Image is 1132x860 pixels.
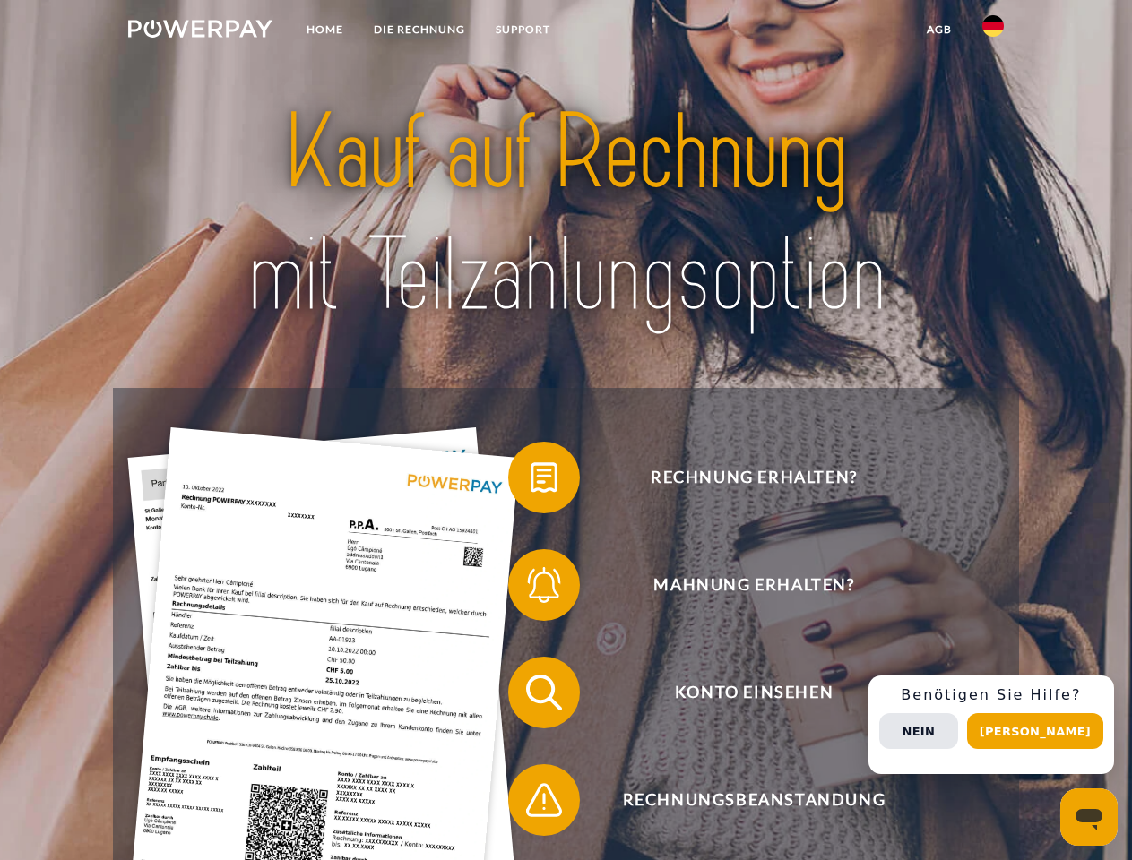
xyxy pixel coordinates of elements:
a: agb [912,13,967,46]
img: title-powerpay_de.svg [171,86,961,343]
iframe: Schaltfläche zum Öffnen des Messaging-Fensters [1060,788,1118,846]
button: Rechnung erhalten? [508,442,974,513]
span: Rechnung erhalten? [534,442,973,513]
button: Konto einsehen [508,657,974,728]
button: Rechnungsbeanstandung [508,764,974,836]
span: Rechnungsbeanstandung [534,764,973,836]
img: logo-powerpay-white.svg [128,20,272,38]
img: de [982,15,1004,37]
button: Nein [879,713,958,749]
a: DIE RECHNUNG [359,13,480,46]
img: qb_warning.svg [522,778,566,822]
img: qb_bell.svg [522,563,566,607]
a: Home [291,13,359,46]
h3: Benötigen Sie Hilfe? [879,686,1103,704]
div: Schnellhilfe [868,675,1114,774]
button: [PERSON_NAME] [967,713,1103,749]
img: qb_search.svg [522,670,566,715]
a: SUPPORT [480,13,566,46]
span: Mahnung erhalten? [534,549,973,621]
img: qb_bill.svg [522,455,566,500]
span: Konto einsehen [534,657,973,728]
button: Mahnung erhalten? [508,549,974,621]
